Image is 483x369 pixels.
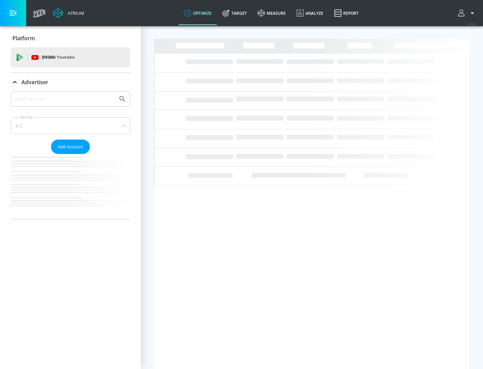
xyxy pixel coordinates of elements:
[178,1,217,25] a: optimize
[53,8,84,18] a: Atrium
[217,1,252,25] a: Target
[19,115,34,119] label: Sort By
[21,78,48,86] p: Advertiser
[13,95,115,103] input: Search by name
[12,35,35,42] p: Platform
[51,140,90,154] button: Add Account
[329,1,364,25] a: Report
[11,47,130,67] div: DV360: Youtube
[11,73,130,92] div: Advertiser
[57,54,74,61] p: Youtube
[467,22,476,26] span: v 4.28.0
[65,10,84,16] div: Atrium
[11,91,130,219] div: Advertiser
[58,143,83,151] span: Add Account
[42,54,74,61] p: DV360:
[11,29,130,48] div: Platform
[11,154,130,219] nav: list of Advertiser
[291,1,329,25] a: Analyze
[11,117,130,134] div: A-Z
[252,1,291,25] a: measure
